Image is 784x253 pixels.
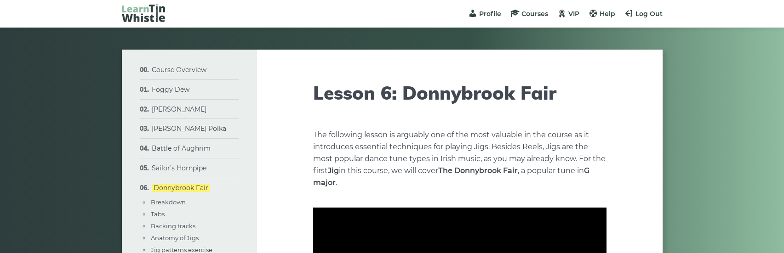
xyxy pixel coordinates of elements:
strong: Jig [328,166,339,175]
a: [PERSON_NAME] Polka [152,124,226,133]
a: Backing tracks [151,222,195,230]
a: Battle of Aughrim [152,144,211,152]
span: Courses [521,10,548,18]
span: Log Out [635,10,663,18]
a: VIP [557,10,579,18]
a: Course Overview [152,66,206,74]
a: Help [589,10,615,18]
a: Courses [510,10,548,18]
img: LearnTinWhistle.com [122,4,165,22]
a: Foggy Dew [152,85,189,94]
a: [PERSON_NAME] [152,105,206,113]
h1: Lesson 6: Donnybrook Fair [313,82,607,104]
a: Log Out [624,10,663,18]
a: Tabs [151,210,165,218]
span: Profile [479,10,501,18]
strong: The Donnybrook Fair [438,166,518,175]
a: Profile [468,10,501,18]
a: Anatomy of Jigs [151,234,199,242]
a: Donnybrook Fair [152,184,210,192]
p: The following lesson is arguably one of the most valuable in the course as it introduces essentia... [313,129,607,189]
span: VIP [568,10,579,18]
span: Help [600,10,615,18]
a: Breakdown [151,198,186,206]
a: Sailor’s Hornpipe [152,164,206,172]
